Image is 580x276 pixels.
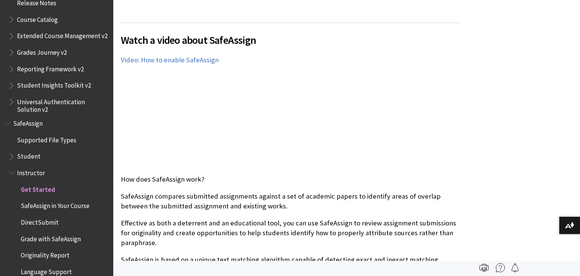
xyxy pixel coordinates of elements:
img: Follow this page [511,263,520,272]
span: Grades Journey v2 [17,46,67,56]
span: Extended Course Management v2 [17,30,108,40]
p: SafeAssign is based on a unique text matching algorithm capable of detecting exact and inexact ma... [121,255,461,274]
span: Reporting Framework v2 [17,63,84,73]
span: SafeAssign [13,117,43,127]
p: How does SafeAssign work? [121,174,461,184]
p: Effective as both a deterrent and an educational tool, you can use SafeAssign to review assignmen... [121,218,461,248]
span: Originality Report [21,249,69,259]
span: Grade with SafeAssign [21,233,81,243]
span: Student [17,150,40,160]
span: Supported File Types [17,134,76,144]
span: Universal Authentication Solution v2 [17,96,108,113]
span: Language Support [21,265,72,276]
p: SafeAssign compares submitted assignments against a set of academic papers to identify areas of o... [121,191,461,211]
span: SafeAssign in Your Course [21,200,89,210]
span: DirectSubmit [21,216,59,226]
span: Course Catalog [17,13,58,23]
a: Video: How to enable SafeAssign [121,56,219,65]
span: Get Started [21,183,55,193]
span: Instructor [17,167,45,177]
span: Student Insights Toolkit v2 [17,79,91,89]
img: Print [480,263,489,272]
span: Watch a video about SafeAssign [121,32,461,48]
img: More help [496,263,505,272]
